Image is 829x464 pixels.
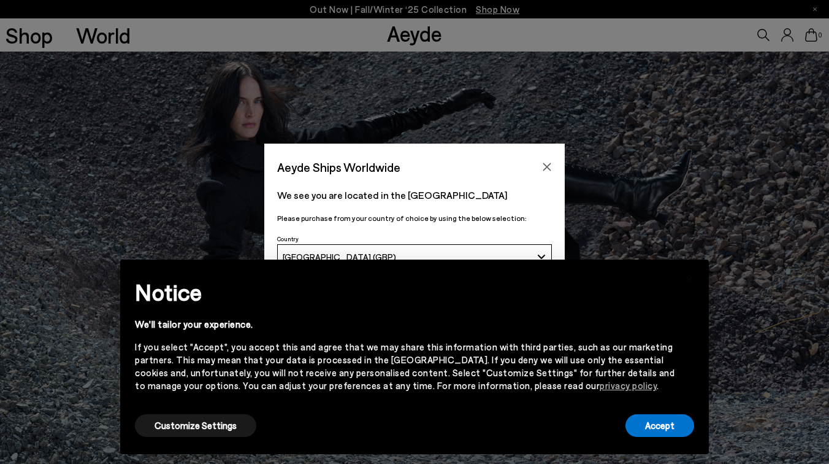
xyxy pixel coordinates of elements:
span: Aeyde Ships Worldwide [277,157,400,178]
p: We see you are located in the [GEOGRAPHIC_DATA] [277,188,552,203]
h2: Notice [135,276,674,308]
p: Please purchase from your country of choice by using the below selection: [277,212,552,224]
button: Close this notice [674,263,704,293]
button: Accept [625,414,694,437]
button: Customize Settings [135,414,256,437]
div: If you select "Accept", you accept this and agree that we may share this information with third p... [135,341,674,392]
button: Close [538,158,556,176]
span: × [685,269,693,287]
div: We'll tailor your experience. [135,318,674,331]
a: privacy policy [600,380,657,391]
span: Country [277,235,299,242]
